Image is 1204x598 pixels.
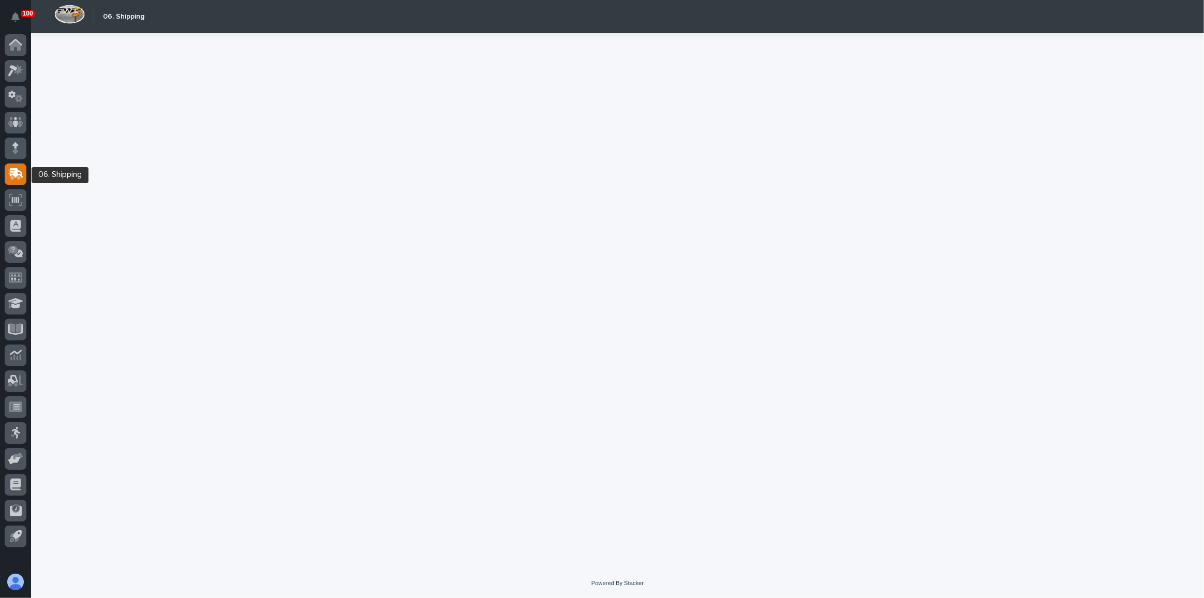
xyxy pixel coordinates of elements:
[591,580,644,586] a: Powered By Stacker
[13,12,26,29] div: Notifications100
[54,5,85,24] img: Workspace Logo
[5,571,26,593] button: users-avatar
[23,10,33,17] p: 100
[103,12,144,21] h2: 06. Shipping
[5,6,26,28] button: Notifications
